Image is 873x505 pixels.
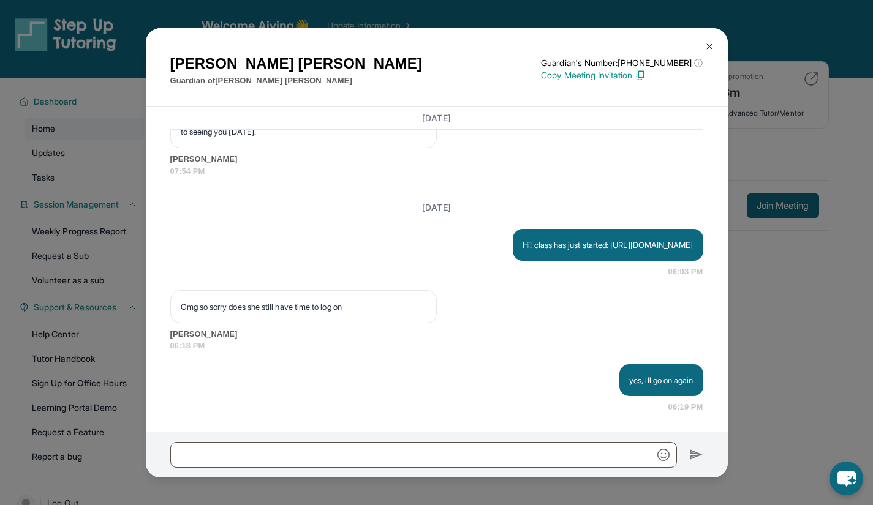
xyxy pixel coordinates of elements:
[830,462,863,495] button: chat-button
[170,201,703,214] h3: [DATE]
[181,301,426,313] p: Omg so sorry does she still have time to log on
[694,57,703,69] span: ⓘ
[705,42,714,51] img: Close Icon
[170,165,703,178] span: 07:54 PM
[170,75,422,87] p: Guardian of [PERSON_NAME] [PERSON_NAME]
[629,374,693,386] p: yes, ill go on again
[523,239,693,251] p: Hi! class has just started: [URL][DOMAIN_NAME]
[170,111,703,124] h3: [DATE]
[689,447,703,462] img: Send icon
[635,70,646,81] img: Copy Icon
[541,57,703,69] p: Guardian's Number: [PHONE_NUMBER]
[668,401,703,413] span: 06:19 PM
[170,53,422,75] h1: [PERSON_NAME] [PERSON_NAME]
[170,340,703,352] span: 06:18 PM
[657,449,670,461] img: Emoji
[170,328,703,340] span: [PERSON_NAME]
[668,266,703,278] span: 06:03 PM
[170,153,703,165] span: [PERSON_NAME]
[541,69,703,81] p: Copy Meeting Invitation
